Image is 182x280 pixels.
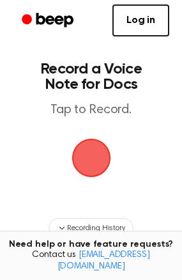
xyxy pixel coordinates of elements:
[8,250,174,272] span: Contact us
[112,4,169,36] a: Log in
[67,222,125,234] span: Recording History
[23,102,159,118] p: Tap to Record.
[72,139,110,177] img: Beep Logo
[49,218,133,238] button: Recording History
[23,61,159,92] h1: Record a Voice Note for Docs
[57,251,150,271] a: [EMAIL_ADDRESS][DOMAIN_NAME]
[13,8,85,33] a: Beep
